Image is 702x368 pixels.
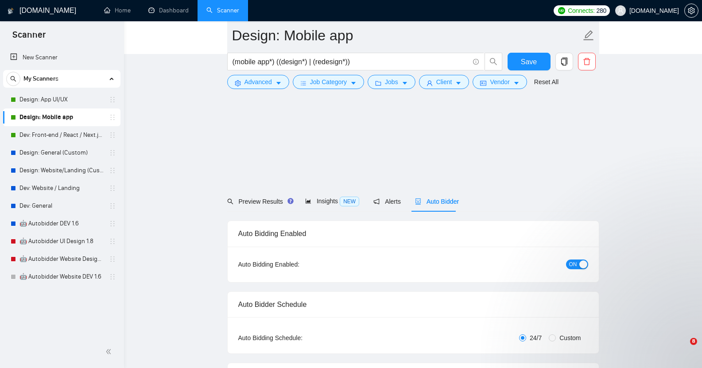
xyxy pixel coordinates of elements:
[480,80,486,86] span: idcard
[109,149,116,156] span: holder
[490,77,509,87] span: Vendor
[275,80,282,86] span: caret-down
[19,215,104,232] a: 🤖 Autobidder DEV 1.6
[305,198,359,205] span: Insights
[287,197,295,205] div: Tooltip anchor
[350,80,357,86] span: caret-down
[340,197,359,206] span: NEW
[10,49,113,66] a: New Scanner
[3,70,120,286] li: My Scanners
[238,333,355,343] div: Auto Bidding Schedule:
[19,250,104,268] a: 🤖 Autobidder Website Design 1.8
[578,53,596,70] button: delete
[227,198,233,205] span: search
[244,77,272,87] span: Advanced
[415,198,421,205] span: robot
[235,80,241,86] span: setting
[373,198,401,205] span: Alerts
[485,58,502,66] span: search
[19,162,104,179] a: Design: Website/Landing (Custom)
[109,185,116,192] span: holder
[6,72,20,86] button: search
[385,77,398,87] span: Jobs
[105,347,114,356] span: double-left
[109,167,116,174] span: holder
[375,80,381,86] span: folder
[19,108,104,126] a: Design: Mobile app
[415,198,459,205] span: Auto Bidder
[508,53,551,70] button: Save
[19,179,104,197] a: Dev: Website / Landing
[690,338,697,345] span: 8
[402,80,408,86] span: caret-down
[19,232,104,250] a: 🤖 Autobidder UI Design 1.8
[238,292,588,317] div: Auto Bidder Schedule
[534,77,558,87] a: Reset All
[473,59,479,65] span: info-circle
[293,75,364,89] button: barsJob Categorycaret-down
[109,220,116,227] span: holder
[233,56,469,67] input: Search Freelance Jobs...
[19,91,104,108] a: Design: App UI/UX
[109,273,116,280] span: holder
[19,197,104,215] a: Dev: General
[436,77,452,87] span: Client
[513,80,520,86] span: caret-down
[19,268,104,286] a: 🤖 Autobidder Website DEV 1.6
[238,221,588,246] div: Auto Bidding Enabled
[109,96,116,103] span: holder
[300,80,306,86] span: bars
[3,49,120,66] li: New Scanner
[473,75,527,89] button: idcardVendorcaret-down
[238,260,355,269] div: Auto Bidding Enabled:
[310,77,347,87] span: Job Category
[109,202,116,209] span: holder
[373,198,380,205] span: notification
[427,80,433,86] span: user
[305,198,311,204] span: area-chart
[555,53,573,70] button: copy
[19,126,104,144] a: Dev: Front-end / React / Next.js / WebGL / GSAP
[227,198,291,205] span: Preview Results
[578,58,595,66] span: delete
[672,338,693,359] iframe: Intercom live chat
[227,75,289,89] button: settingAdvancedcaret-down
[368,75,415,89] button: folderJobscaret-down
[485,53,502,70] button: search
[556,58,573,66] span: copy
[455,80,462,86] span: caret-down
[109,132,116,139] span: holder
[569,260,577,269] span: ON
[521,56,537,67] span: Save
[7,76,20,82] span: search
[109,238,116,245] span: holder
[109,256,116,263] span: holder
[23,70,58,88] span: My Scanners
[526,333,545,343] span: 24/7
[19,144,104,162] a: Design: General (Custom)
[109,114,116,121] span: holder
[419,75,469,89] button: userClientcaret-down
